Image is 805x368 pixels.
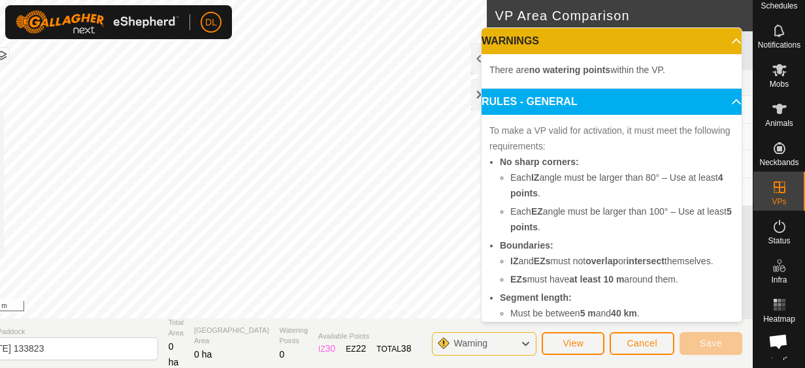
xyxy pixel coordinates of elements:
[761,324,796,359] div: Open chat
[453,338,487,348] span: Warning
[765,119,793,127] span: Animals
[401,343,412,354] span: 38
[482,28,742,54] p-accordion-header: WARNINGS
[611,308,637,318] b: 40 km
[376,342,411,356] div: TOTAL
[372,301,410,313] a: Contact Us
[768,237,790,245] span: Status
[569,274,624,284] b: at least 10 m
[510,256,518,266] b: IZ
[529,65,610,75] b: no watering points
[770,80,789,88] span: Mobs
[510,170,734,201] li: Each angle must be larger than 80° – Use at least .
[510,271,734,287] li: must have around them.
[761,2,797,10] span: Schedules
[763,315,795,323] span: Heatmap
[531,172,539,183] b: IZ
[169,341,179,367] span: 0 ha
[318,331,411,342] span: Available Points
[307,301,356,313] a: Privacy Policy
[482,54,742,88] p-accordion-content: WARNINGS
[194,325,269,346] span: [GEOGRAPHIC_DATA] Area
[280,325,308,346] span: Watering Points
[510,204,734,235] li: Each angle must be larger than 100° – Use at least .
[500,292,572,303] b: Segment length:
[610,332,674,355] button: Cancel
[482,36,539,46] span: WARNINGS
[482,97,578,107] span: RULES - GENERAL
[626,256,664,266] b: intersect
[534,256,551,266] b: EZs
[563,338,583,348] span: View
[194,349,212,360] span: 0 ha
[700,338,722,348] span: Save
[16,10,179,34] img: Gallagher Logo
[510,305,734,321] li: Must be between and .
[753,328,805,365] a: Help
[580,308,596,318] b: 5 m
[169,317,184,339] span: Total Area
[531,206,543,217] b: EZ
[280,349,285,360] span: 0
[318,342,335,356] div: IZ
[495,8,753,23] h2: VP Area Comparison
[500,240,553,251] b: Boundaries:
[356,343,367,354] span: 22
[680,332,742,355] button: Save
[772,198,786,206] span: VPs
[510,172,723,198] b: 4 points
[325,343,336,354] span: 30
[510,274,527,284] b: EZs
[542,332,604,355] button: View
[771,276,787,284] span: Infra
[482,89,742,115] p-accordion-header: RULES - GENERAL
[489,65,665,75] span: There are within the VP.
[500,157,579,167] b: No sharp corners:
[585,256,618,266] b: overlap
[205,16,217,29] span: DL
[758,41,800,49] span: Notifications
[489,125,731,151] span: To make a VP valid for activation, it must meet the following requirements:
[510,206,732,232] b: 5 points
[510,253,734,269] li: and must not or themselves.
[346,342,366,356] div: EZ
[759,159,798,166] span: Neckbands
[627,338,657,348] span: Cancel
[771,352,787,360] span: Help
